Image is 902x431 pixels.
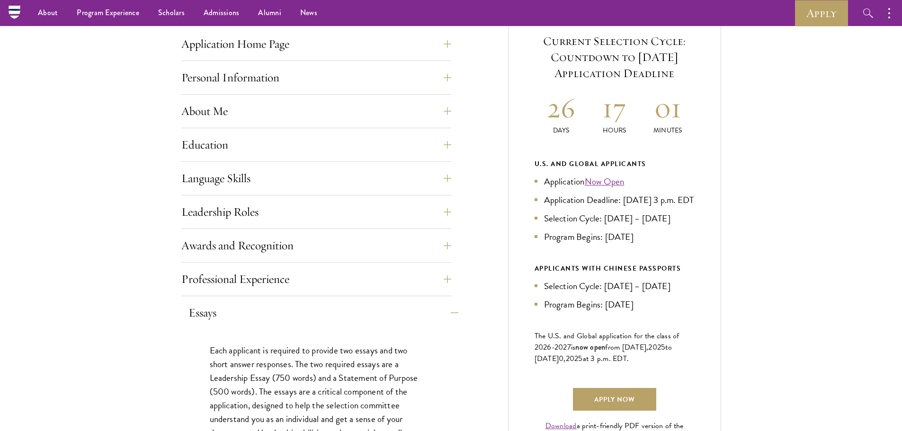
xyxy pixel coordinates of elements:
p: Days [535,125,588,135]
button: Language Skills [181,167,451,190]
span: from [DATE], [605,342,648,353]
div: U.S. and Global Applicants [535,158,695,170]
h2: 17 [588,90,641,125]
button: Education [181,133,451,156]
li: Program Begins: [DATE] [535,230,695,244]
li: Program Begins: [DATE] [535,298,695,311]
span: 202 [566,353,579,364]
span: The U.S. and Global application for the class of 202 [535,330,679,353]
h2: 01 [641,90,695,125]
p: Hours [588,125,641,135]
button: Essays [188,301,458,324]
span: -202 [552,342,567,353]
button: Leadership Roles [181,201,451,223]
li: Application Deadline: [DATE] 3 p.m. EDT [535,193,695,207]
li: Application [535,175,695,188]
button: Professional Experience [181,268,451,290]
span: 5 [578,353,582,364]
h5: Current Selection Cycle: Countdown to [DATE] Application Deadline [535,33,695,81]
span: 0 [559,353,563,364]
button: Personal Information [181,66,451,89]
span: 5 [661,342,665,353]
span: 7 [567,342,571,353]
li: Selection Cycle: [DATE] – [DATE] [535,279,695,293]
div: APPLICANTS WITH CHINESE PASSPORTS [535,263,695,274]
button: About Me [181,100,451,123]
a: Now Open [585,175,625,188]
button: Awards and Recognition [181,234,451,257]
span: to [DATE] [535,342,672,364]
span: , [563,353,565,364]
span: 202 [648,342,661,353]
span: is [571,342,576,353]
p: Minutes [641,125,695,135]
a: Apply Now [573,388,656,411]
button: Application Home Page [181,33,451,55]
span: now open [575,342,605,352]
span: at 3 p.m. EDT. [583,353,629,364]
h2: 26 [535,90,588,125]
li: Selection Cycle: [DATE] – [DATE] [535,211,695,225]
span: 6 [547,342,551,353]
